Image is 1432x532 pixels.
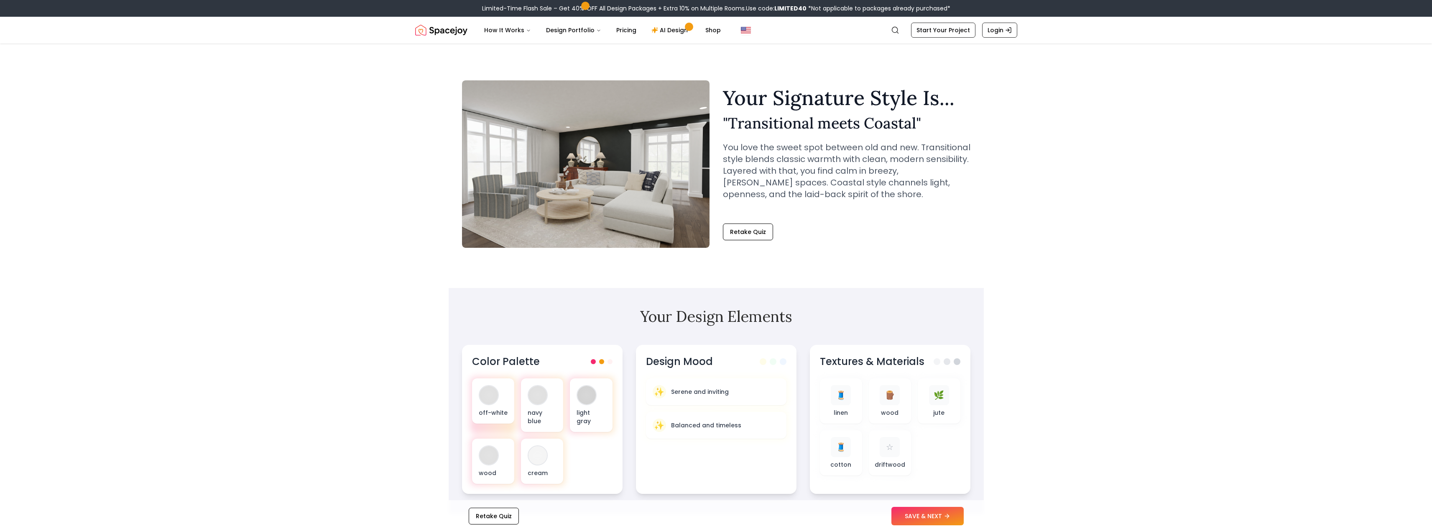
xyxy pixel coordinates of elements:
h3: Color Palette [472,355,540,368]
a: Spacejoy [415,22,467,39]
img: Spacejoy Logo [415,22,467,39]
img: Transitional meets Coastal Style Example [462,80,710,248]
button: SAVE & NEXT [891,507,964,525]
h3: Design Mood [646,355,713,368]
p: Serene and inviting [671,388,729,396]
a: Login [982,23,1017,38]
h2: " Transitional meets Coastal " [723,115,970,131]
span: 🌿 [934,389,944,401]
span: 🧵 [836,389,846,401]
a: AI Design [645,22,697,39]
button: Design Portfolio [539,22,608,39]
p: cotton [830,460,851,469]
p: driftwood [875,460,905,469]
span: Use code: [746,4,807,13]
nav: Main [477,22,727,39]
a: Pricing [610,22,643,39]
button: Retake Quiz [469,508,519,524]
p: linen [834,409,848,417]
a: Shop [699,22,727,39]
span: ✨ [654,386,664,398]
p: wood [479,469,508,477]
nav: Global [415,17,1017,44]
h3: Textures & Materials [820,355,924,368]
div: Limited-Time Flash Sale – Get 40% OFF All Design Packages + Extra 10% on Multiple Rooms. [482,4,950,13]
p: wood [881,409,899,417]
span: ☆ [886,441,893,453]
span: 🪵 [885,389,895,401]
span: 🧵 [836,441,846,453]
h2: Your Design Elements [462,308,970,325]
h1: Your Signature Style Is... [723,88,970,108]
a: Start Your Project [911,23,975,38]
p: jute [933,409,944,417]
button: Retake Quiz [723,224,773,240]
p: You love the sweet spot between old and new. Transitional style blends classic warmth with clean,... [723,141,970,200]
p: cream [528,469,556,477]
p: off-white [479,409,508,417]
span: *Not applicable to packages already purchased* [807,4,950,13]
b: LIMITED40 [774,4,807,13]
p: Balanced and timeless [671,421,741,429]
img: United States [741,25,751,35]
span: ✨ [654,419,664,431]
p: light gray [577,409,605,425]
p: navy blue [528,409,556,425]
button: How It Works [477,22,538,39]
